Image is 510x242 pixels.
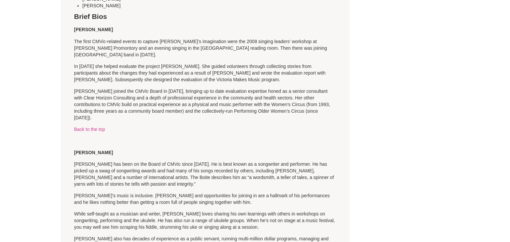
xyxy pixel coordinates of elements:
[74,211,336,230] p: While self-taught as a musician and writer, [PERSON_NAME] loves sharing his own learnings with ot...
[74,39,327,57] span: The first CMVic-related events to capture [PERSON_NAME]’s imagination were the 2008 singing leade...
[74,64,325,82] span: In [DATE] she helped evaluate the project [PERSON_NAME]. She guided volunteers through collecting...
[74,161,336,187] p: [PERSON_NAME] has been on the Board of CMVic since [DATE]. He is best known as a songwriter and p...
[74,27,113,32] strong: [PERSON_NAME]
[74,192,336,206] p: [PERSON_NAME]’s music is inclusive. [PERSON_NAME] and opportunities for joining in are a hallmark...
[74,127,105,132] a: Back to the top
[74,89,330,120] span: [PERSON_NAME] joined the CMVic Board in [DATE], bringing up to date evaluation expertise honed as...
[74,150,113,155] strong: [PERSON_NAME]
[82,2,345,9] li: [PERSON_NAME]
